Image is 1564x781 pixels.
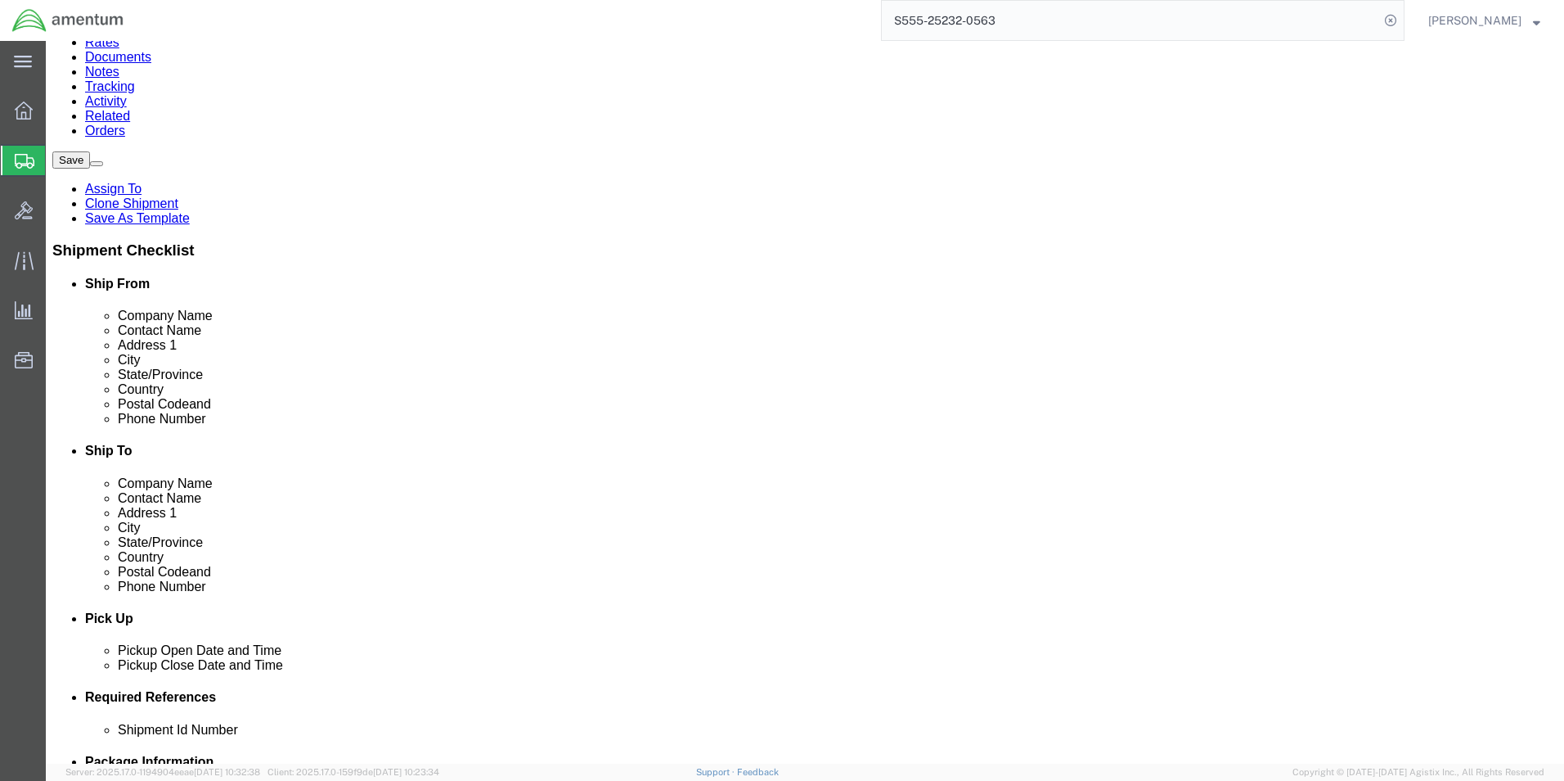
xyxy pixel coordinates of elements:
span: [DATE] 10:23:34 [373,767,439,777]
span: Server: 2025.17.0-1194904eeae [65,767,260,777]
a: Feedback [737,767,779,777]
img: logo [11,8,124,33]
iframe: FS Legacy Container [46,41,1564,764]
a: Support [696,767,737,777]
input: Search for shipment number, reference number [882,1,1379,40]
span: Copyright © [DATE]-[DATE] Agistix Inc., All Rights Reserved [1292,765,1544,779]
span: [DATE] 10:32:38 [194,767,260,777]
span: Client: 2025.17.0-159f9de [267,767,439,777]
span: John Allen [1428,11,1521,29]
button: [PERSON_NAME] [1427,11,1541,30]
